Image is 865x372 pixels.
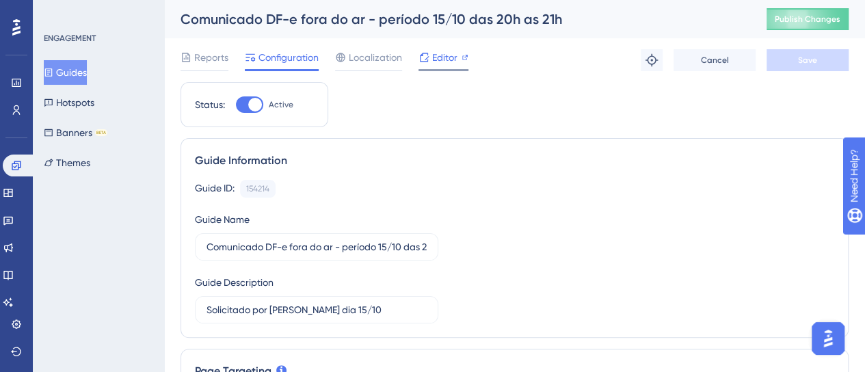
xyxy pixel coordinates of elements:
[674,49,756,71] button: Cancel
[195,211,250,228] div: Guide Name
[195,274,274,291] div: Guide Description
[207,239,427,254] input: Type your Guide’s Name here
[95,129,107,136] div: BETA
[195,180,235,198] div: Guide ID:
[767,8,849,30] button: Publish Changes
[44,60,87,85] button: Guides
[246,183,269,194] div: 154214
[207,302,427,317] input: Type your Guide’s Description here
[808,318,849,359] iframe: UserGuiding AI Assistant Launcher
[701,55,729,66] span: Cancel
[767,49,849,71] button: Save
[269,99,293,110] span: Active
[195,96,225,113] div: Status:
[44,33,96,44] div: ENGAGEMENT
[44,90,94,115] button: Hotspots
[258,49,319,66] span: Configuration
[195,152,834,169] div: Guide Information
[798,55,817,66] span: Save
[349,49,402,66] span: Localization
[432,49,457,66] span: Editor
[32,3,85,20] span: Need Help?
[181,10,732,29] div: Comunicado DF-e fora do ar - período 15/10 das 20h as 21h
[44,150,90,175] button: Themes
[194,49,228,66] span: Reports
[44,120,107,145] button: BannersBETA
[775,14,840,25] span: Publish Changes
